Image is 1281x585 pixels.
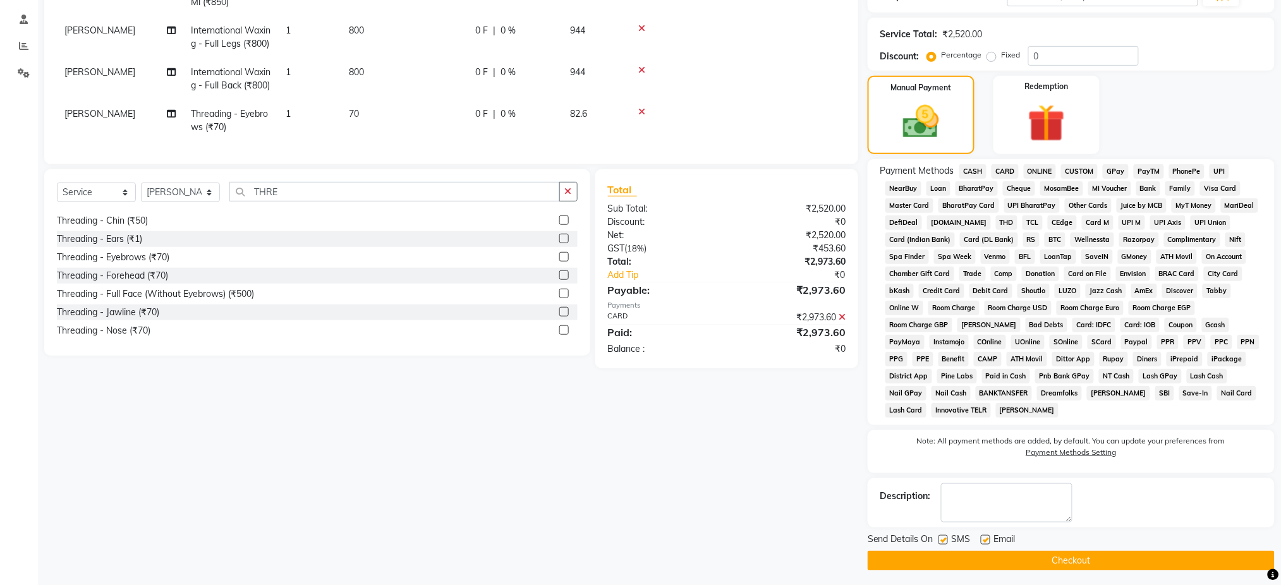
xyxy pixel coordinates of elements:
[1167,352,1203,366] span: iPrepaid
[1208,352,1246,366] span: iPackage
[885,301,923,315] span: Online W
[885,250,929,264] span: Spa Finder
[57,269,168,282] div: Threading - Forehead (₹70)
[959,267,986,281] span: Trade
[974,335,1007,349] span: COnline
[475,66,488,79] span: 0 F
[1118,250,1152,264] span: GMoney
[1050,335,1083,349] span: SOnline
[570,108,587,119] span: 82.6
[1200,181,1241,196] span: Visa Card
[932,386,971,401] span: Nail Cash
[1055,284,1081,298] span: LUZO
[493,107,495,121] span: |
[608,300,846,311] div: Payments
[1187,369,1228,383] span: Lash Cash
[727,255,855,268] div: ₹2,973.60
[727,342,855,356] div: ₹0
[1139,369,1182,383] span: Lash GPay
[890,82,951,93] label: Manual Payment
[493,24,495,37] span: |
[943,28,983,41] div: ₹2,520.00
[994,533,1016,548] span: Email
[57,214,148,227] div: Threading - Chin (₹50)
[1225,232,1246,247] span: Nift
[885,369,932,383] span: District App
[1164,232,1221,247] span: Complimentary
[1088,181,1131,196] span: MI Voucher
[598,202,727,215] div: Sub Total:
[349,25,364,36] span: 800
[926,181,950,196] span: Loan
[1061,164,1098,179] span: CUSTOM
[1024,81,1068,92] label: Redemption
[608,243,625,254] span: GST
[727,215,855,229] div: ₹0
[1211,335,1232,349] span: PPC
[956,181,999,196] span: BharatPay
[1136,181,1161,196] span: Bank
[1221,198,1259,213] span: MariDeal
[1100,352,1129,366] span: Rupay
[1087,386,1150,401] span: [PERSON_NAME]
[1071,232,1114,247] span: Wellnessta
[885,284,914,298] span: bKash
[598,325,727,340] div: Paid:
[996,403,1059,418] span: [PERSON_NAME]
[1057,301,1124,315] span: Room Charge Euro
[996,215,1018,230] span: THD
[1024,164,1057,179] span: ONLINE
[570,25,585,36] span: 944
[349,66,364,78] span: 800
[930,335,969,349] span: Instamojo
[501,66,516,79] span: 0 %
[885,215,922,230] span: DefiDeal
[1004,198,1060,213] span: UPI BharatPay
[608,183,637,196] span: Total
[1072,318,1115,332] span: Card: IDFC
[1202,318,1230,332] span: Gcash
[1217,386,1256,401] span: Nail Card
[191,108,268,133] span: Threading - Eyebrows (₹70)
[748,268,855,282] div: ₹0
[868,533,933,548] span: Send Details On
[1088,335,1116,349] span: SCard
[985,301,1052,315] span: Room Charge USD
[938,352,969,366] span: Benefit
[969,284,1013,298] span: Debit Card
[1017,284,1050,298] span: Shoutlo
[191,66,270,91] span: International Waxing - Full Back (₹800)
[1165,181,1195,196] span: Family
[982,369,1031,383] span: Paid in Cash
[501,24,516,37] span: 0 %
[960,232,1018,247] span: Card (DL Bank)
[880,164,954,178] span: Payment Methods
[1035,369,1094,383] span: Pnb Bank GPay
[919,284,964,298] span: Credit Card
[598,311,727,324] div: CARD
[1179,386,1213,401] span: Save-In
[1133,352,1162,366] span: Diners
[1203,284,1231,298] span: Tabby
[1162,284,1198,298] span: Discover
[286,66,291,78] span: 1
[727,311,855,324] div: ₹2,973.60
[1064,267,1111,281] span: Card on File
[598,215,727,229] div: Discount:
[349,108,359,119] span: 70
[1023,232,1040,247] span: RS
[957,318,1021,332] span: [PERSON_NAME]
[1099,369,1134,383] span: NT Cash
[1121,335,1153,349] span: Paypal
[598,342,727,356] div: Balance :
[598,229,727,242] div: Net:
[1045,232,1065,247] span: BTC
[475,24,488,37] span: 0 F
[475,107,488,121] span: 0 F
[1155,386,1174,401] span: SBI
[885,181,921,196] span: NearBuy
[942,49,982,61] label: Percentage
[937,369,977,383] span: Pine Labs
[64,66,135,78] span: [PERSON_NAME]
[57,324,150,337] div: Threading - Nose (₹70)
